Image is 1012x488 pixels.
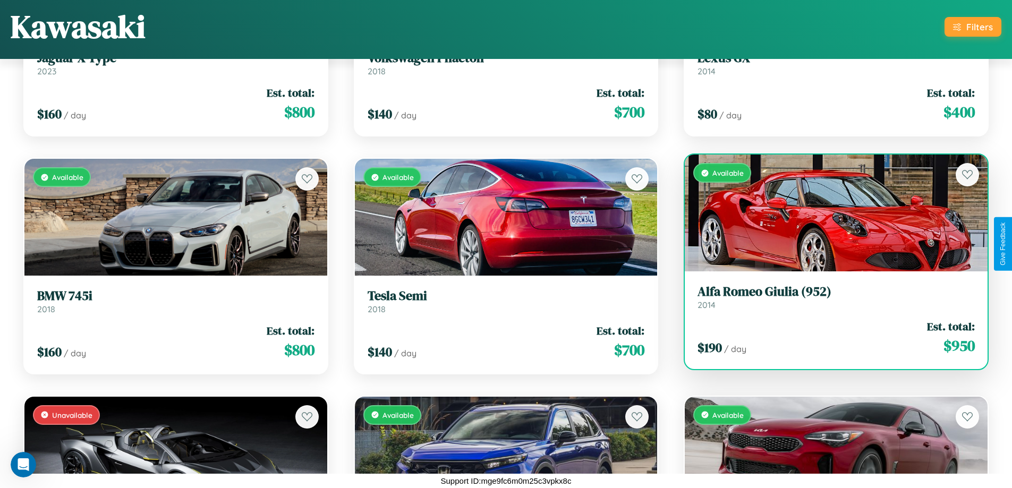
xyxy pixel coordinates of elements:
span: $ 140 [368,343,392,361]
span: $ 800 [284,339,314,361]
a: Jaguar X-Type2023 [37,50,314,76]
span: $ 190 [698,339,722,356]
span: 2014 [698,299,716,310]
span: 2018 [37,304,55,314]
span: $ 140 [368,105,392,123]
div: Give Feedback [999,222,1007,266]
span: / day [394,348,416,358]
span: / day [64,348,86,358]
span: / day [64,110,86,121]
span: 2014 [698,66,716,76]
span: Est. total: [597,323,644,338]
span: Est. total: [927,319,975,334]
span: Available [52,173,83,182]
a: Tesla Semi2018 [368,288,645,314]
span: $ 80 [698,105,717,123]
h3: Tesla Semi [368,288,645,304]
span: / day [719,110,742,121]
span: Est. total: [267,323,314,338]
span: Available [382,173,414,182]
span: 2018 [368,66,386,76]
span: Unavailable [52,410,92,419]
span: $ 700 [614,101,644,123]
span: $ 160 [37,105,62,123]
span: / day [724,344,746,354]
span: Available [382,410,414,419]
span: Est. total: [927,85,975,100]
span: $ 700 [614,339,644,361]
a: Lexus GX2014 [698,50,975,76]
a: Volkswagen Phaeton2018 [368,50,645,76]
h1: Kawasaki [11,5,146,48]
span: Est. total: [267,85,314,100]
h3: BMW 745i [37,288,314,304]
span: 2023 [37,66,56,76]
span: / day [394,110,416,121]
div: Filters [966,21,993,32]
a: BMW 745i2018 [37,288,314,314]
span: Est. total: [597,85,644,100]
span: Available [712,168,744,177]
span: 2018 [368,304,386,314]
span: $ 400 [943,101,975,123]
a: Alfa Romeo Giulia (952)2014 [698,284,975,310]
span: $ 950 [943,335,975,356]
span: $ 160 [37,343,62,361]
button: Filters [945,17,1001,37]
p: Support ID: mge9fc6m0m25c3vpkx8c [441,474,572,488]
span: Available [712,410,744,419]
span: $ 800 [284,101,314,123]
iframe: Intercom live chat [11,452,36,477]
h3: Alfa Romeo Giulia (952) [698,284,975,299]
